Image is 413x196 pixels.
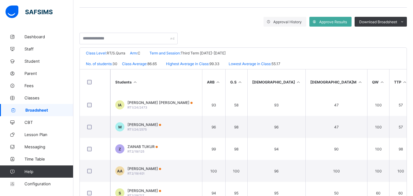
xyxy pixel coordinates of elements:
[209,61,219,66] span: 99.33
[305,138,367,160] td: 90
[216,80,221,84] i: Sort in Ascending Order
[202,160,225,182] td: 100
[166,61,209,66] span: Highest Average in Class:
[202,94,225,116] td: 93
[24,59,73,64] span: Student
[127,100,193,105] span: [PERSON_NAME] [PERSON_NAME]
[389,116,412,138] td: 57
[305,116,367,138] td: 47
[122,61,147,66] span: Class Average:
[130,51,138,55] span: Arm:
[357,80,363,84] i: Sort in Ascending Order
[379,80,385,84] i: Sort in Ascending Order
[127,105,147,109] span: RT1/24/2473
[24,181,73,186] span: Configuration
[147,61,157,66] span: 86.65
[367,138,389,160] td: 100
[24,83,73,88] span: Fees
[127,166,161,171] span: [PERSON_NAME]
[127,172,145,175] span: RT2/19/401
[367,116,389,138] td: 100
[119,191,121,195] span: S
[305,160,367,182] td: 100
[273,20,302,24] span: Approval History
[24,95,73,100] span: Classes
[149,51,181,55] span: Term and Session:
[402,80,407,84] i: Sort in Ascending Order
[127,188,161,193] span: [PERSON_NAME]
[305,94,367,116] td: 47
[127,144,158,149] span: ZAINAB TUKUR
[271,61,280,66] span: 55.17
[181,51,226,55] span: Third Term [DATE]-[DATE]
[24,34,73,39] span: Dashboard
[119,147,121,151] span: Z
[367,160,389,182] td: 100
[225,160,247,182] td: 100
[225,138,247,160] td: 98
[367,69,389,94] th: QW
[389,69,412,94] th: TTP
[238,80,243,84] i: Sort in Ascending Order
[118,125,122,129] span: M
[86,61,112,66] span: No. of students:
[247,138,306,160] td: 94
[202,69,225,94] th: ARB
[127,150,144,153] span: RT2/19/125
[202,116,225,138] td: 96
[319,20,347,24] span: Approve Results
[247,94,306,116] td: 93
[247,116,306,138] td: 96
[247,69,306,94] th: [DEMOGRAPHIC_DATA]
[138,51,140,55] span: C
[133,80,138,84] i: Sort Ascending
[305,69,367,94] th: [DEMOGRAPHIC_DATA]M
[118,103,122,107] span: IA
[359,20,397,24] span: Download Broadsheet
[6,6,53,18] img: safsims
[112,61,117,66] span: 30
[389,160,412,182] td: 100
[225,94,247,116] td: 58
[107,51,125,55] span: RT/S.Qurra
[127,128,147,131] span: RT1/24/2575
[24,157,73,161] span: Time Table
[247,160,306,182] td: 96
[117,169,123,173] span: AA
[24,46,73,51] span: Staff
[389,94,412,116] td: 57
[86,51,107,55] span: Class Level:
[229,61,271,66] span: Lowest Average in Class:
[24,132,73,137] span: Lesson Plan
[127,122,161,127] span: [PERSON_NAME]
[202,138,225,160] td: 99
[225,69,247,94] th: G.S
[296,80,301,84] i: Sort in Ascending Order
[24,144,73,149] span: Messaging
[225,116,247,138] td: 98
[24,169,73,174] span: Help
[367,94,389,116] td: 100
[110,69,202,94] th: Students
[25,108,73,113] span: Broadsheet
[24,120,73,125] span: CBT
[389,138,412,160] td: 98
[24,71,73,76] span: Parent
